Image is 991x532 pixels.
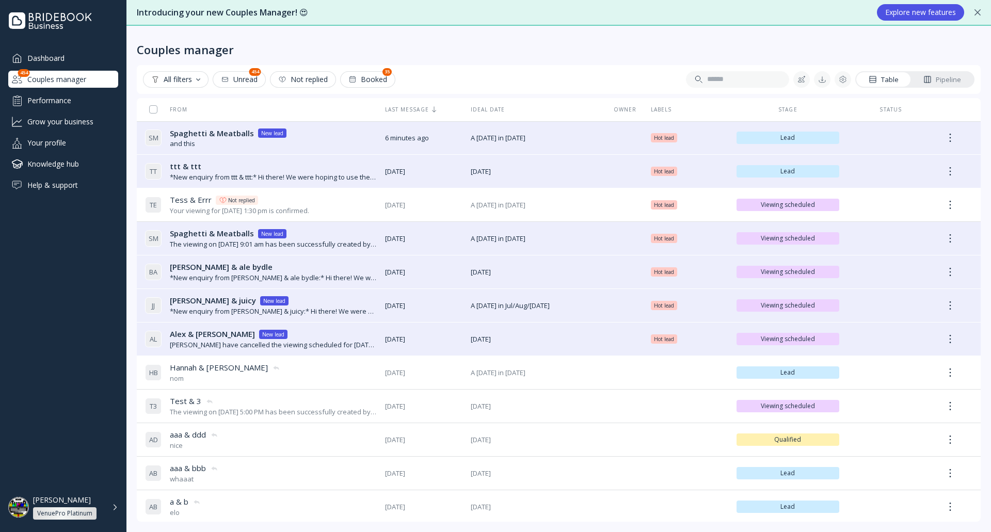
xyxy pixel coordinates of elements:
[877,4,964,21] button: Explore new features
[145,264,162,280] div: B A
[471,167,600,176] span: [DATE]
[170,396,201,407] span: Test & 3
[385,469,462,478] span: [DATE]
[651,106,728,113] div: Labels
[340,71,395,88] button: Booked
[869,75,899,85] div: Table
[471,368,600,378] span: A [DATE] in [DATE]
[170,307,377,316] div: *New enquiry from [PERSON_NAME] & juicy:* Hi there! We were hoping to use the Bridebook calendar ...
[170,273,377,283] div: *New enquiry from [PERSON_NAME] & ale bydle:* Hi there! We were hoping to use the Bridebook calen...
[170,374,280,383] div: nom
[18,69,30,77] div: 454
[471,435,600,445] span: [DATE]
[170,329,255,340] span: Alex & [PERSON_NAME]
[170,228,254,239] span: Spaghetti & Meatballs
[170,340,377,350] div: [PERSON_NAME] have cancelled the viewing scheduled for [DATE] 1:00 PM
[471,133,600,143] span: A [DATE] in [DATE]
[741,335,836,343] span: Viewing scheduled
[471,106,600,113] div: Ideal date
[471,267,600,277] span: [DATE]
[170,139,286,149] div: and this
[741,134,836,142] span: Lead
[385,435,462,445] span: [DATE]
[170,239,377,249] div: The viewing on [DATE] 9:01 am has been successfully created by [PERSON_NAME].
[278,75,328,84] div: Not replied
[145,431,162,448] div: A D
[145,498,162,515] div: A B
[385,267,462,277] span: [DATE]
[608,106,643,113] div: Owner
[170,295,256,306] span: [PERSON_NAME] & juicy
[8,92,118,109] a: Performance
[145,297,162,314] div: J J
[170,172,377,182] div: *New enquiry from ttt & ttt:* Hi there! We were hoping to use the Bridebook calendar to book a vi...
[737,106,840,113] div: Stage
[37,509,92,518] div: VenuePro Platinum
[145,130,162,146] div: S M
[385,200,462,210] span: [DATE]
[385,368,462,378] span: [DATE]
[471,502,600,512] span: [DATE]
[385,301,462,311] span: [DATE]
[213,71,266,88] button: Unread
[885,8,956,17] div: Explore new features
[261,129,283,137] div: New lead
[8,71,118,88] a: Couples manager454
[8,176,118,194] a: Help & support
[263,297,285,305] div: New lead
[741,201,836,209] span: Viewing scheduled
[923,75,961,85] div: Pipeline
[8,497,29,518] img: dpr=1,fit=cover,g=face,w=48,h=48
[848,106,934,113] div: Status
[170,262,273,272] span: [PERSON_NAME] & ale bydle
[261,230,283,238] div: New lead
[654,335,674,343] span: Hot lead
[348,75,387,84] div: Booked
[170,508,201,518] div: elo
[382,68,392,76] div: 35
[170,161,201,172] span: ttt & ttt
[145,106,187,113] div: From
[741,503,836,511] span: Lead
[228,196,255,204] div: Not replied
[145,163,162,180] div: T T
[170,206,309,216] div: Your viewing for [DATE] 1:30 pm is confirmed.
[385,401,462,411] span: [DATE]
[145,331,162,347] div: A L
[654,167,674,175] span: Hot lead
[137,7,867,19] div: Introducing your new Couples Manager! 😍
[8,113,118,130] a: Grow your business
[471,234,600,244] span: A [DATE] in [DATE]
[8,155,118,172] a: Knowledge hub
[270,71,336,88] button: Not replied
[471,301,600,311] span: A [DATE] in Jul/Aug/[DATE]
[741,368,836,377] span: Lead
[8,134,118,151] a: Your profile
[654,201,674,209] span: Hot lead
[654,134,674,142] span: Hot lead
[8,50,118,67] a: Dashboard
[145,197,162,213] div: T E
[741,436,836,444] span: Qualified
[385,167,462,176] span: [DATE]
[741,402,836,410] span: Viewing scheduled
[471,469,600,478] span: [DATE]
[143,71,209,88] button: All filters
[385,502,462,512] span: [DATE]
[262,330,284,338] div: New lead
[654,301,674,310] span: Hot lead
[170,128,254,139] span: Spaghetti & Meatballs
[145,230,162,247] div: S M
[145,465,162,481] div: A B
[8,71,118,88] div: Couples manager
[145,398,162,414] div: T 3
[151,75,200,84] div: All filters
[471,401,600,411] span: [DATE]
[170,362,268,373] span: Hannah & [PERSON_NAME]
